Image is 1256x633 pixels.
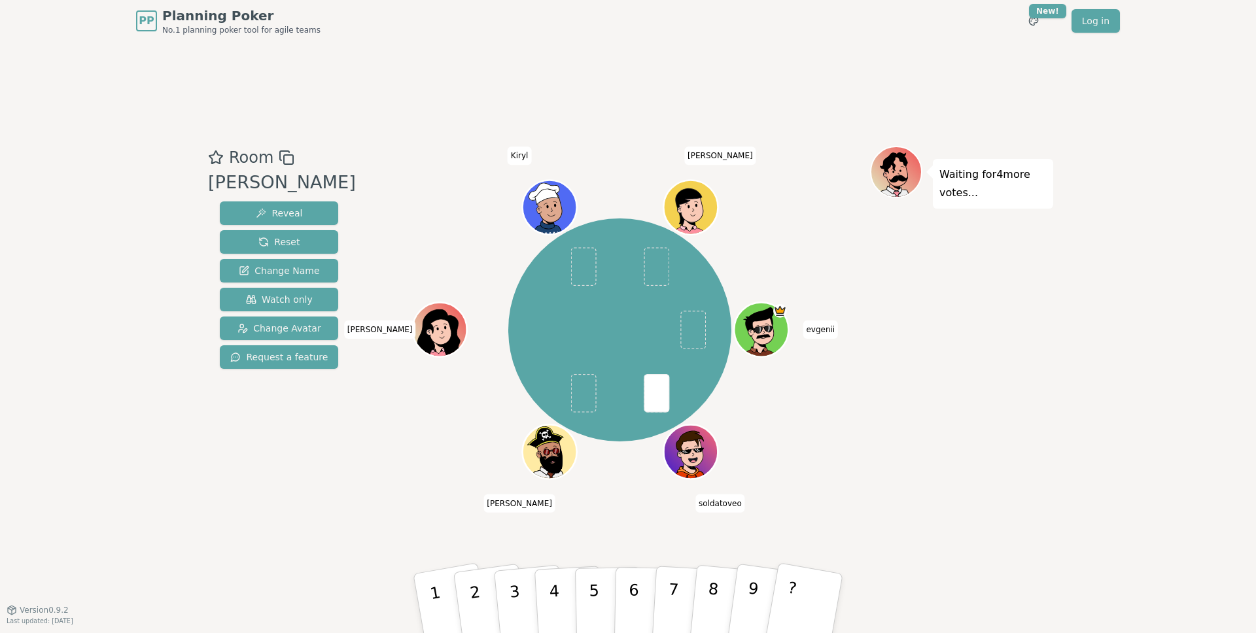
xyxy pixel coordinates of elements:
[229,146,273,169] span: Room
[239,264,319,277] span: Change Name
[220,345,338,369] button: Request a feature
[773,304,787,318] span: evgenii is the host
[256,207,302,220] span: Reveal
[508,147,532,165] span: Click to change your name
[246,293,313,306] span: Watch only
[139,13,154,29] span: PP
[162,25,321,35] span: No.1 planning poker tool for agile teams
[220,316,338,340] button: Change Avatar
[220,288,338,311] button: Watch only
[939,165,1047,202] p: Waiting for 4 more votes...
[220,259,338,282] button: Change Name
[483,494,555,513] span: Click to change your name
[162,7,321,25] span: Planning Poker
[803,320,838,339] span: Click to change your name
[1022,9,1045,33] button: New!
[1029,4,1066,18] div: New!
[136,7,321,35] a: PPPlanning PokerNo.1 planning poker tool for agile teams
[7,617,73,624] span: Last updated: [DATE]
[20,605,69,615] span: Version 0.9.2
[695,494,745,513] span: Click to change your name
[7,605,69,615] button: Version0.9.2
[230,351,328,364] span: Request a feature
[220,230,338,254] button: Reset
[684,147,756,165] span: Click to change your name
[237,322,321,335] span: Change Avatar
[208,146,224,169] button: Add as favourite
[258,235,300,248] span: Reset
[1072,9,1120,33] a: Log in
[220,201,338,225] button: Reveal
[344,320,416,339] span: Click to change your name
[208,169,356,196] div: [PERSON_NAME]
